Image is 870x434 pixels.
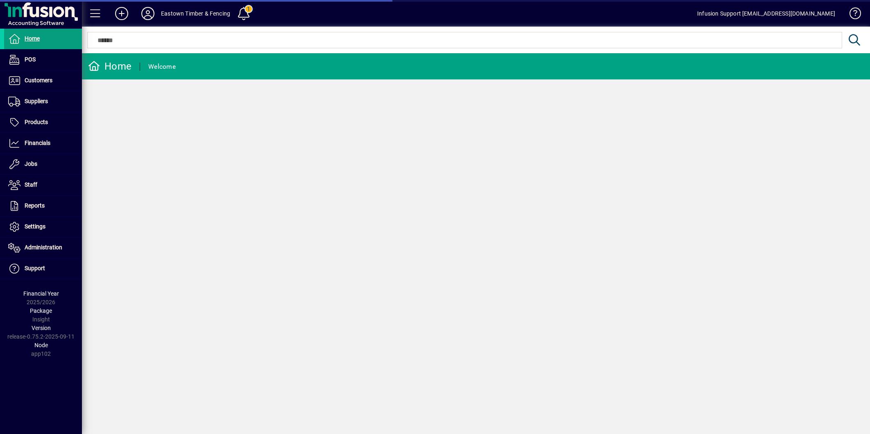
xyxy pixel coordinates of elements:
[25,223,45,230] span: Settings
[109,6,135,21] button: Add
[135,6,161,21] button: Profile
[4,237,82,258] a: Administration
[25,119,48,125] span: Products
[32,325,51,331] span: Version
[148,60,176,73] div: Welcome
[4,175,82,195] a: Staff
[4,154,82,174] a: Jobs
[4,258,82,279] a: Support
[697,7,835,20] div: Infusion Support [EMAIL_ADDRESS][DOMAIN_NAME]
[25,202,45,209] span: Reports
[25,265,45,271] span: Support
[843,2,860,28] a: Knowledge Base
[25,160,37,167] span: Jobs
[4,50,82,70] a: POS
[25,98,48,104] span: Suppliers
[30,307,52,314] span: Package
[25,181,37,188] span: Staff
[25,56,36,63] span: POS
[25,244,62,251] span: Administration
[25,35,40,42] span: Home
[25,77,52,84] span: Customers
[4,112,82,133] a: Products
[161,7,230,20] div: Eastown Timber & Fencing
[4,196,82,216] a: Reports
[25,140,50,146] span: Financials
[88,60,131,73] div: Home
[4,70,82,91] a: Customers
[34,342,48,348] span: Node
[23,290,59,297] span: Financial Year
[4,91,82,112] a: Suppliers
[4,217,82,237] a: Settings
[4,133,82,154] a: Financials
